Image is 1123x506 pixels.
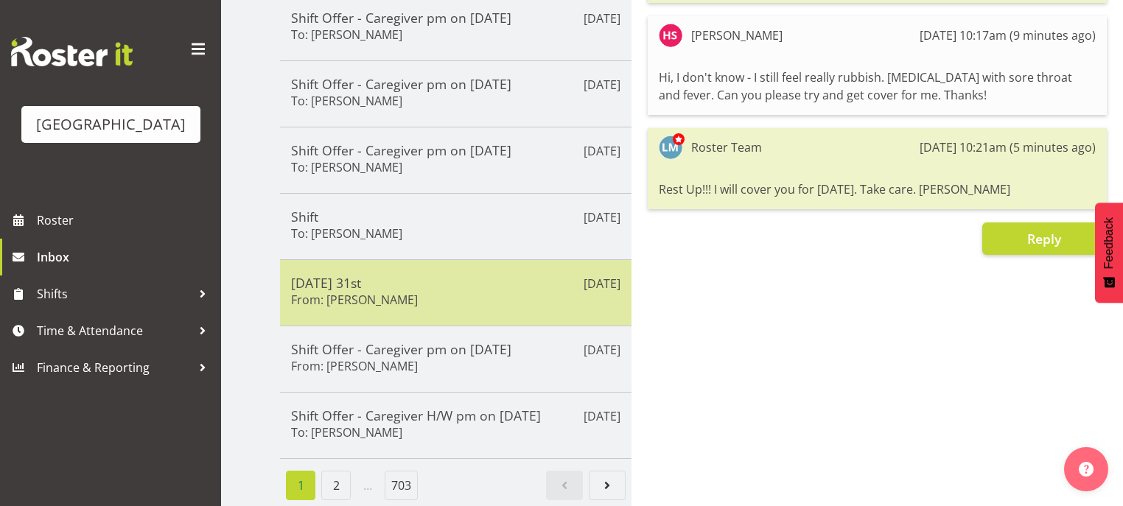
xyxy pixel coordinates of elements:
a: Page 2. [321,471,351,500]
span: Time & Attendance [37,320,192,342]
img: help-xxl-2.png [1079,462,1094,477]
span: Shifts [37,283,192,305]
p: [DATE] [584,341,620,359]
h6: To: [PERSON_NAME] [291,425,402,440]
div: Roster Team [691,138,762,156]
h6: From: [PERSON_NAME] [291,359,418,373]
p: [DATE] [584,208,620,226]
div: [DATE] 10:21am (5 minutes ago) [920,138,1096,156]
span: Finance & Reporting [37,356,192,379]
h6: From: [PERSON_NAME] [291,292,418,307]
button: Reply [982,222,1107,255]
span: Roster [37,209,214,231]
p: [DATE] [584,142,620,160]
img: heidi-swierczynski10298.jpg [659,24,682,47]
div: [DATE] 10:17am (9 minutes ago) [920,27,1096,44]
h5: Shift Offer - Caregiver pm on [DATE] [291,76,620,92]
h6: To: [PERSON_NAME] [291,27,402,42]
h6: To: [PERSON_NAME] [291,226,402,241]
span: Reply [1027,230,1061,247]
button: Feedback - Show survey [1095,203,1123,303]
a: Page 703. [385,471,418,500]
p: [DATE] [584,10,620,27]
div: [GEOGRAPHIC_DATA] [36,113,186,136]
h5: Shift [291,208,620,225]
a: Previous page [546,471,583,500]
p: [DATE] [584,76,620,94]
div: [PERSON_NAME] [691,27,783,44]
h6: To: [PERSON_NAME] [291,94,402,108]
h5: Shift Offer - Caregiver H/W pm on [DATE] [291,407,620,424]
p: [DATE] [584,275,620,292]
span: Feedback [1102,217,1116,269]
div: Rest Up!!! I will cover you for [DATE]. Take care. [PERSON_NAME] [659,177,1096,202]
span: Inbox [37,246,214,268]
p: [DATE] [584,407,620,425]
h5: Shift Offer - Caregiver pm on [DATE] [291,10,620,26]
img: Rosterit website logo [11,37,133,66]
h5: [DATE] 31st [291,275,620,291]
img: lesley-mckenzie127.jpg [659,136,682,159]
div: Hi, I don't know - I still feel really rubbish. [MEDICAL_DATA] with sore throat and fever. Can yo... [659,65,1096,108]
h5: Shift Offer - Caregiver pm on [DATE] [291,142,620,158]
a: Next page [589,471,626,500]
h6: To: [PERSON_NAME] [291,160,402,175]
h5: Shift Offer - Caregiver pm on [DATE] [291,341,620,357]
